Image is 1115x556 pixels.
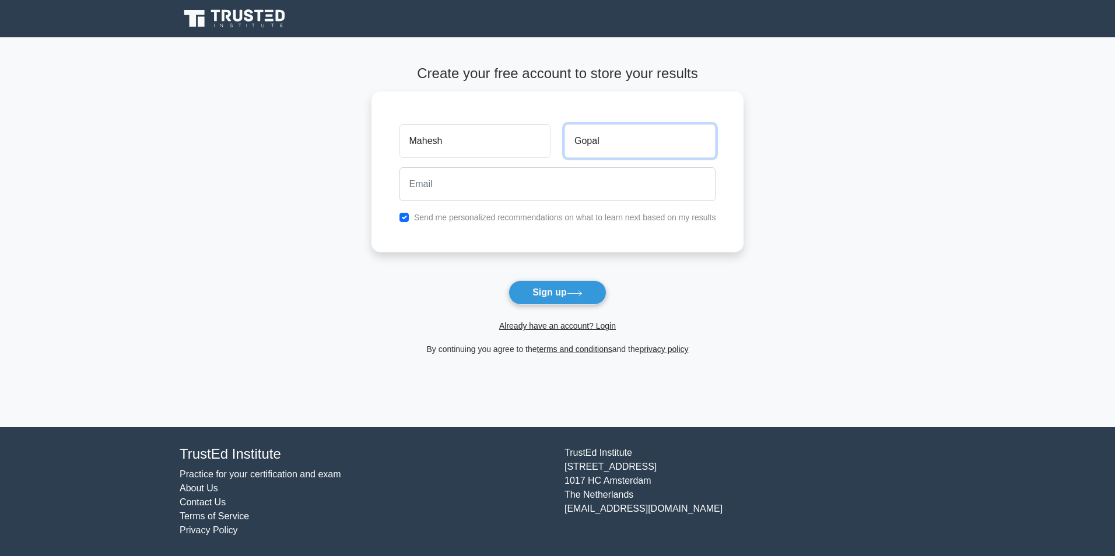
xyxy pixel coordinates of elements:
a: Already have an account? Login [499,321,616,330]
div: TrustEd Institute [STREET_ADDRESS] 1017 HC Amsterdam The Netherlands [EMAIL_ADDRESS][DOMAIN_NAME] [557,446,942,537]
button: Sign up [509,280,606,305]
input: Email [399,167,716,201]
h4: TrustEd Institute [180,446,551,463]
a: Contact Us [180,497,226,507]
input: Last name [564,124,716,158]
a: terms and conditions [537,344,612,354]
a: privacy policy [640,344,689,354]
a: Terms of Service [180,511,249,521]
a: About Us [180,483,218,493]
div: By continuing you agree to the and the [364,342,751,356]
a: Privacy Policy [180,525,238,535]
h4: Create your free account to store your results [371,65,744,82]
label: Send me personalized recommendations on what to learn next based on my results [414,213,716,222]
input: First name [399,124,551,158]
a: Practice for your certification and exam [180,469,341,479]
